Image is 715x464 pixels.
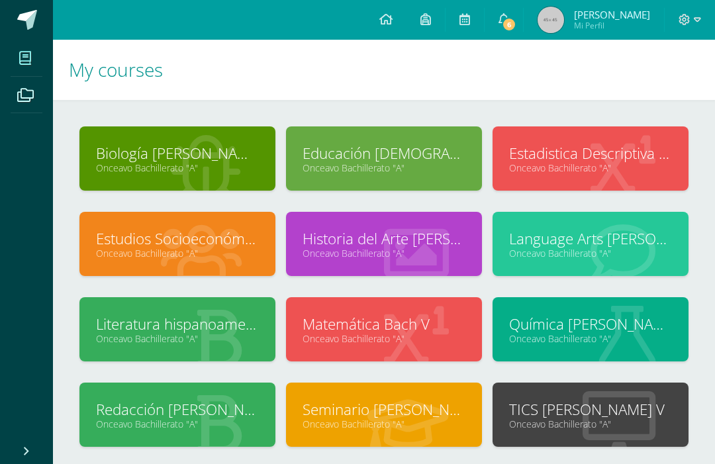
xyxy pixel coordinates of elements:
[502,17,516,32] span: 6
[303,247,465,259] a: Onceavo Bachillerato "A"
[538,7,564,33] img: 45x45
[303,143,465,163] a: Educación [DEMOGRAPHIC_DATA][PERSON_NAME] V
[303,332,465,345] a: Onceavo Bachillerato "A"
[96,162,259,174] a: Onceavo Bachillerato "A"
[96,143,259,163] a: Biología [PERSON_NAME] V
[96,332,259,345] a: Onceavo Bachillerato "A"
[509,143,672,163] a: Estadistica Descriptiva Bach V
[509,162,672,174] a: Onceavo Bachillerato "A"
[69,57,163,82] span: My courses
[303,228,465,249] a: Historia del Arte [PERSON_NAME] V
[509,314,672,334] a: Química [PERSON_NAME] V
[303,162,465,174] a: Onceavo Bachillerato "A"
[509,228,672,249] a: Language Arts [PERSON_NAME] V
[303,399,465,420] a: Seminario [PERSON_NAME] V
[96,247,259,259] a: Onceavo Bachillerato "A"
[96,228,259,249] a: Estudios Socioeconómicos [PERSON_NAME] V
[509,418,672,430] a: Onceavo Bachillerato "A"
[96,399,259,420] a: Redacción [PERSON_NAME] V
[509,399,672,420] a: TICS [PERSON_NAME] V
[96,314,259,334] a: Literatura hispanoamericana [PERSON_NAME] V
[303,418,465,430] a: Onceavo Bachillerato "A"
[574,8,650,21] span: [PERSON_NAME]
[509,247,672,259] a: Onceavo Bachillerato "A"
[574,20,650,31] span: Mi Perfil
[509,332,672,345] a: Onceavo Bachillerato "A"
[96,418,259,430] a: Onceavo Bachillerato "A"
[303,314,465,334] a: Matemática Bach V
